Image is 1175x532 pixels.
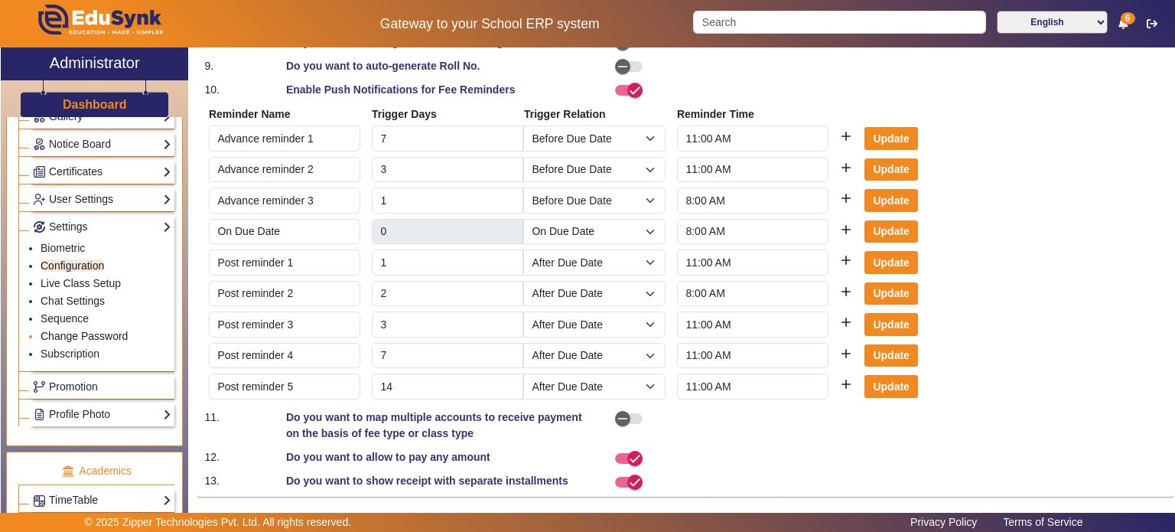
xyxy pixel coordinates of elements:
button: Update [864,313,918,336]
mat-icon: add [838,253,854,268]
mat-icon: add [838,222,854,237]
a: Privacy Policy [903,512,985,532]
th: Trigger Days [371,106,523,123]
mat-icon: add [838,315,854,330]
input: Enter Days [372,219,523,245]
mat-icon: add [838,377,854,392]
input: Enter Reminder Name [209,343,360,369]
button: Update [864,344,918,367]
input: Set Reminder Time [677,157,828,183]
div: Do you want to map multiple accounts to receive payment on the basis of fee type or class type [278,410,604,442]
input: Enter Days [372,312,523,338]
div: Do you want to allow to pay any amount [278,449,604,465]
mat-icon: add [838,191,854,206]
button: Update [864,127,918,150]
input: Set Reminder Time [677,281,828,307]
a: Dashboard [62,96,128,113]
input: Set Reminder Time [677,188,828,214]
img: academic.png [61,465,75,478]
input: Enter Days [372,250,523,276]
a: Live Class Setup [41,277,121,289]
a: Biometric [41,242,85,254]
h5: Gateway to your School ERP system [302,16,677,32]
a: Promotion [33,378,171,396]
div: Do you want to auto-generate Roll No. [278,58,604,74]
div: 12. [197,449,278,465]
input: Enter Days [372,188,523,214]
a: Configuration [41,259,104,272]
input: Set Reminder Time [677,343,828,369]
input: Set Reminder Time [677,219,828,245]
h3: Dashboard [63,97,127,112]
p: Academics [18,463,174,479]
button: Update [864,375,918,398]
a: Administrator [1,47,188,80]
input: Enter Days [372,126,523,152]
span: 6 [1121,12,1135,24]
input: Search [693,11,985,34]
div: 10. [197,82,278,98]
button: Update [864,158,918,181]
a: Subscription [41,348,99,360]
mat-icon: add [838,346,854,361]
button: Update [864,251,918,274]
input: Enter Days [372,374,523,400]
span: Promotion [49,380,98,393]
div: 9. [197,58,278,74]
input: Enter Reminder Name [209,219,360,245]
a: Sequence [41,312,89,325]
input: Enter Days [372,343,523,369]
input: Enter Reminder Name [209,312,360,338]
div: Enable Push Notifications for Fee Reminders [278,82,604,98]
input: Enter Reminder Name [209,374,360,400]
p: © 2025 Zipper Technologies Pvt. Ltd. All rights reserved. [85,514,352,530]
th: Reminder Time [666,106,829,123]
mat-icon: add [838,284,854,299]
input: Enter Reminder Name [209,157,360,183]
a: Chat Settings [41,295,105,307]
div: 13. [197,473,278,489]
input: Enter Reminder Name [209,281,360,307]
input: Set Reminder Time [677,374,828,400]
input: Enter Reminder Name [209,126,360,152]
div: Do you want to show receipt with separate installments [278,473,604,489]
div: 11. [197,410,278,442]
button: Update [864,282,918,305]
input: Enter Days [372,157,523,183]
a: Terms of Service [995,512,1090,532]
input: Set Reminder Time [677,126,828,152]
mat-icon: add [838,160,854,175]
th: Trigger Relation [523,106,666,123]
input: Enter Reminder Name [209,250,360,276]
mat-icon: add [838,129,854,144]
input: Set Reminder Time [677,250,828,276]
th: Reminder Name [208,106,371,123]
img: Branchoperations.png [34,381,45,393]
input: Set Reminder Time [677,312,828,338]
input: Enter Days [372,281,523,307]
input: Enter Reminder Name [209,188,360,214]
a: Change Password [41,330,128,342]
button: Update [864,189,918,212]
h2: Administrator [50,54,140,72]
button: Update [864,220,918,243]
